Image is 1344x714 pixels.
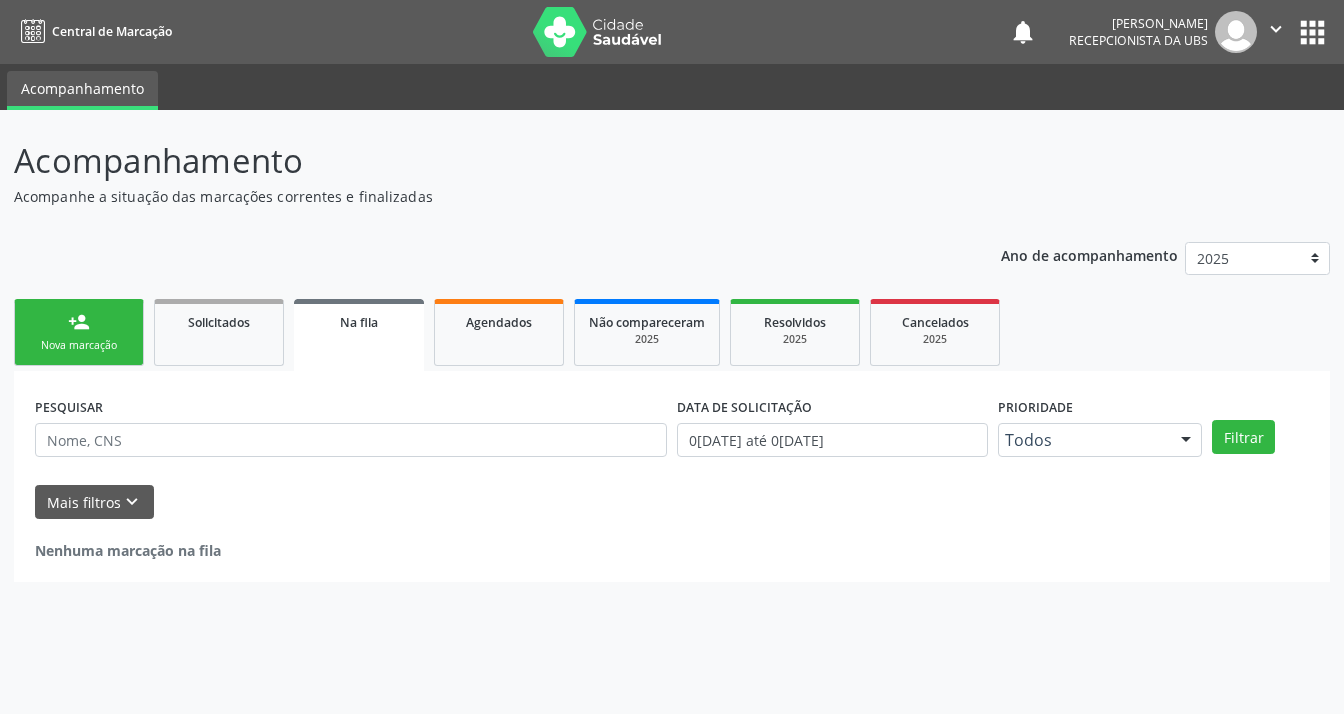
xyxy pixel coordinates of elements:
[1001,242,1178,267] p: Ano de acompanhamento
[764,314,826,331] span: Resolvidos
[1295,15,1330,50] button: apps
[14,15,172,48] a: Central de Marcação
[52,23,172,40] span: Central de Marcação
[1009,18,1037,46] button: notifications
[35,485,154,520] button: Mais filtroskeyboard_arrow_down
[35,423,667,457] input: Nome, CNS
[1069,15,1208,32] div: [PERSON_NAME]
[121,491,143,513] i: keyboard_arrow_down
[885,332,985,347] div: 2025
[29,338,129,353] div: Nova marcação
[14,136,935,186] p: Acompanhamento
[35,541,221,560] strong: Nenhuma marcação na fila
[589,332,705,347] div: 2025
[1005,430,1161,450] span: Todos
[340,314,378,331] span: Na fila
[466,314,532,331] span: Agendados
[1069,32,1208,49] span: Recepcionista da UBS
[677,392,812,423] label: DATA DE SOLICITAÇÃO
[1215,11,1257,53] img: img
[35,392,103,423] label: PESQUISAR
[68,311,90,333] div: person_add
[1212,420,1275,454] button: Filtrar
[1257,11,1295,53] button: 
[7,71,158,110] a: Acompanhamento
[14,186,935,207] p: Acompanhe a situação das marcações correntes e finalizadas
[1265,18,1287,40] i: 
[589,314,705,331] span: Não compareceram
[998,392,1073,423] label: Prioridade
[902,314,969,331] span: Cancelados
[188,314,250,331] span: Solicitados
[677,423,988,457] input: Selecione um intervalo
[745,332,845,347] div: 2025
